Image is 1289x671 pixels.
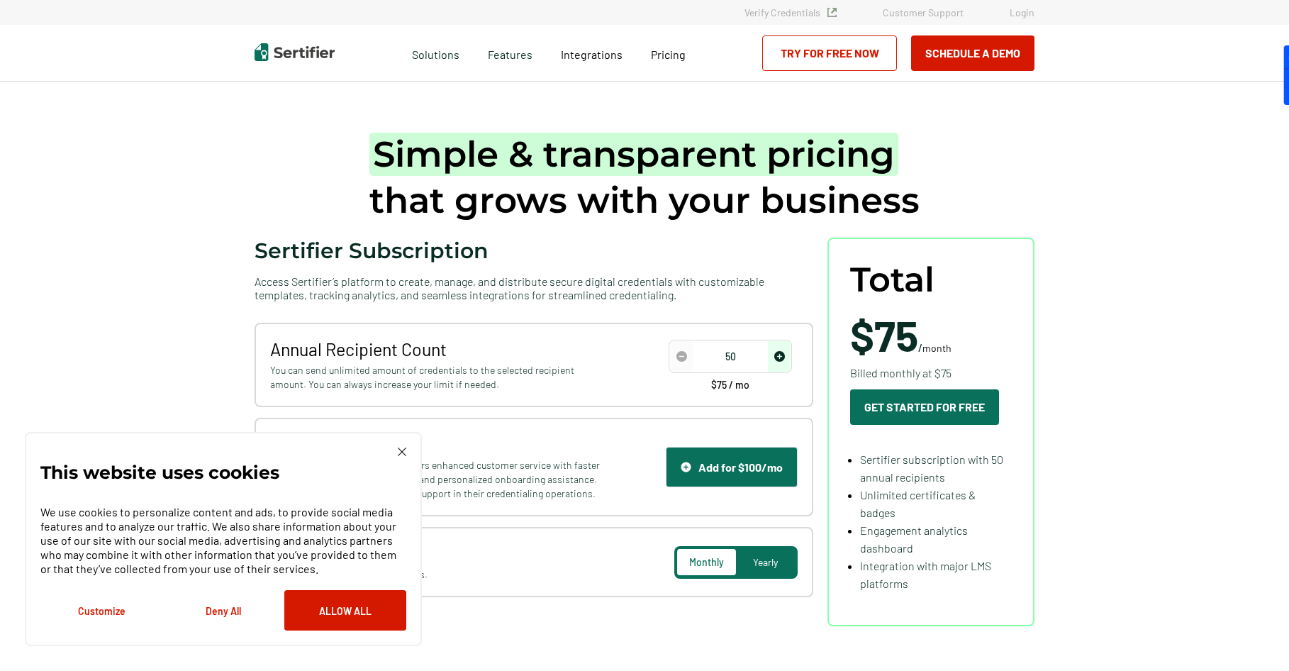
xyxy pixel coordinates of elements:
[676,351,687,362] img: Decrease Icon
[711,380,749,390] span: $75 / mo
[860,488,976,519] span: Unlimited certificates & badges
[1010,6,1034,18] a: Login
[681,462,691,472] img: Support Icon
[270,567,604,582] span: Get 2 months free with annual plans.
[270,363,604,392] span: You can send unlimited amount of credentials to the selected recipient amount. You can always inc...
[860,523,968,555] span: Engagement analytics dashboard
[850,309,918,360] span: $75
[651,44,686,62] a: Pricing
[651,48,686,61] span: Pricing
[883,6,964,18] a: Customer Support
[860,559,991,590] span: Integration with major LMS platforms
[369,133,898,176] span: Simple & transparent pricing
[40,465,279,479] p: This website uses cookies
[40,590,162,631] button: Customize
[768,341,791,372] span: increase number
[827,8,837,17] img: Verified
[270,433,604,455] span: Support Add-On
[774,351,785,362] img: Increase Icon
[850,260,934,299] span: Total
[1218,603,1289,671] iframe: Chat Widget
[40,505,406,576] p: We use cookies to personalize content and ads, to provide social media features and to analyze ou...
[270,338,604,360] span: Annual Recipient Count
[561,44,623,62] a: Integrations
[753,556,778,568] span: Yearly
[561,48,623,61] span: Integrations
[666,447,798,487] button: Support IconAdd for $100/mo
[255,43,335,61] img: Sertifier | Digital Credentialing Platform
[255,238,489,264] span: Sertifier Subscription
[270,543,604,564] span: Payment Interval
[850,314,952,356] span: /
[850,364,952,382] span: Billed monthly at $75
[681,460,783,474] div: Add for $100/mo
[488,44,532,62] span: Features
[911,35,1034,71] button: Schedule a Demo
[744,6,837,18] a: Verify Credentials
[412,44,459,62] span: Solutions
[850,389,999,425] button: Get Started For Free
[255,274,813,301] span: Access Sertifier’s platform to create, manage, and distribute secure digital credentials with cus...
[762,35,897,71] a: Try for Free Now
[270,458,604,501] span: The Advanced Support Add-on offers enhanced customer service with faster response times, priority...
[369,131,920,223] h1: that grows with your business
[670,341,693,372] span: decrease number
[284,590,406,631] button: Allow All
[398,448,406,456] img: Cookie Popup Close
[922,342,952,354] span: month
[162,590,284,631] button: Deny All
[689,556,724,568] span: Monthly
[860,453,1003,484] span: Sertifier subscription with 50 annual recipients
